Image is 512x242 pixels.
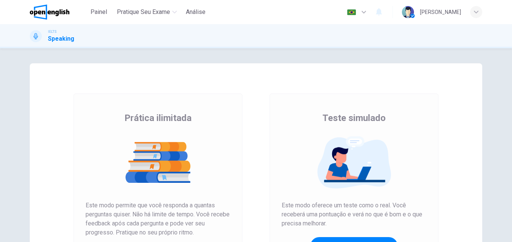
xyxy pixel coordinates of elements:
span: IELTS [48,29,57,34]
div: [PERSON_NAME] [420,8,461,17]
span: Pratique seu exame [117,8,170,17]
span: Análise [186,8,205,17]
span: Este modo oferece um teste como o real. Você receberá uma pontuação e verá no que é bom e o que p... [282,201,426,228]
h1: Speaking [48,34,74,43]
span: Este modo permite que você responda a quantas perguntas quiser. Não há limite de tempo. Você rece... [86,201,230,237]
img: Profile picture [402,6,414,18]
a: OpenEnglish logo [30,5,87,20]
button: Painel [87,5,111,19]
span: Painel [90,8,107,17]
img: pt [347,9,356,15]
button: Análise [183,5,208,19]
img: OpenEnglish logo [30,5,69,20]
button: Pratique seu exame [114,5,180,19]
span: Prática ilimitada [124,112,192,124]
span: Teste simulado [322,112,386,124]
